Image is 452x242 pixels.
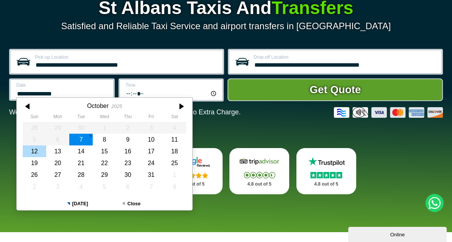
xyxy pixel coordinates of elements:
[244,172,275,178] img: Stars
[348,225,448,242] iframe: chat widget
[23,157,46,169] div: 19 October 2025
[93,181,116,193] div: 05 November 2025
[23,134,46,145] div: 05 October 2025
[163,181,186,193] div: 08 November 2025
[139,181,163,193] div: 07 November 2025
[23,114,46,122] th: Sunday
[116,114,140,122] th: Thursday
[50,197,104,210] button: [DATE]
[116,134,140,145] div: 09 October 2025
[139,122,163,134] div: 03 October 2025
[104,197,159,210] button: Close
[296,148,356,195] a: Trustpilot Stars 4.8 out of 5
[116,145,140,157] div: 16 October 2025
[93,169,116,181] div: 29 October 2025
[310,172,342,178] img: Stars
[69,122,93,134] div: 30 September 2025
[126,83,218,87] label: Time
[139,114,163,122] th: Friday
[46,157,70,169] div: 20 October 2025
[116,181,140,193] div: 06 November 2025
[93,122,116,134] div: 01 October 2025
[229,148,289,195] a: Tripadvisor Stars 4.8 out of 5
[69,114,93,122] th: Tuesday
[23,181,46,193] div: 02 November 2025
[238,156,281,167] img: Tripadvisor
[116,157,140,169] div: 23 October 2025
[238,180,281,189] p: 4.8 out of 5
[69,181,93,193] div: 04 November 2025
[139,145,163,157] div: 17 October 2025
[23,145,46,157] div: 12 October 2025
[46,145,70,157] div: 13 October 2025
[46,114,70,122] th: Monday
[154,108,241,116] span: The Car at No Extra Charge.
[334,107,443,118] img: Credit And Debit Cards
[93,134,116,145] div: 08 October 2025
[116,169,140,181] div: 30 October 2025
[139,169,163,181] div: 31 October 2025
[23,169,46,181] div: 26 October 2025
[69,145,93,157] div: 14 October 2025
[69,169,93,181] div: 28 October 2025
[46,134,70,145] div: 06 October 2025
[139,134,163,145] div: 10 October 2025
[46,122,70,134] div: 29 September 2025
[93,114,116,122] th: Wednesday
[163,122,186,134] div: 04 October 2025
[46,181,70,193] div: 03 November 2025
[228,78,443,101] button: Get Quote
[163,169,186,181] div: 01 November 2025
[69,134,93,145] div: 07 October 2025
[163,134,186,145] div: 11 October 2025
[93,157,116,169] div: 22 October 2025
[35,55,218,59] label: Pick-up Location
[163,114,186,122] th: Saturday
[139,157,163,169] div: 24 October 2025
[305,156,348,167] img: Trustpilot
[9,108,241,116] p: We Now Accept Card & Contactless Payment In
[163,145,186,157] div: 18 October 2025
[305,180,348,189] p: 4.8 out of 5
[87,102,109,109] div: October
[23,122,46,134] div: 28 September 2025
[9,21,443,31] p: Satisfied and Reliable Taxi Service and airport transfers in [GEOGRAPHIC_DATA]
[46,169,70,181] div: 27 October 2025
[93,145,116,157] div: 15 October 2025
[254,55,437,59] label: Drop-off Location
[69,157,93,169] div: 21 October 2025
[163,157,186,169] div: 25 October 2025
[116,122,140,134] div: 02 October 2025
[111,103,122,109] div: 2025
[16,83,109,87] label: Date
